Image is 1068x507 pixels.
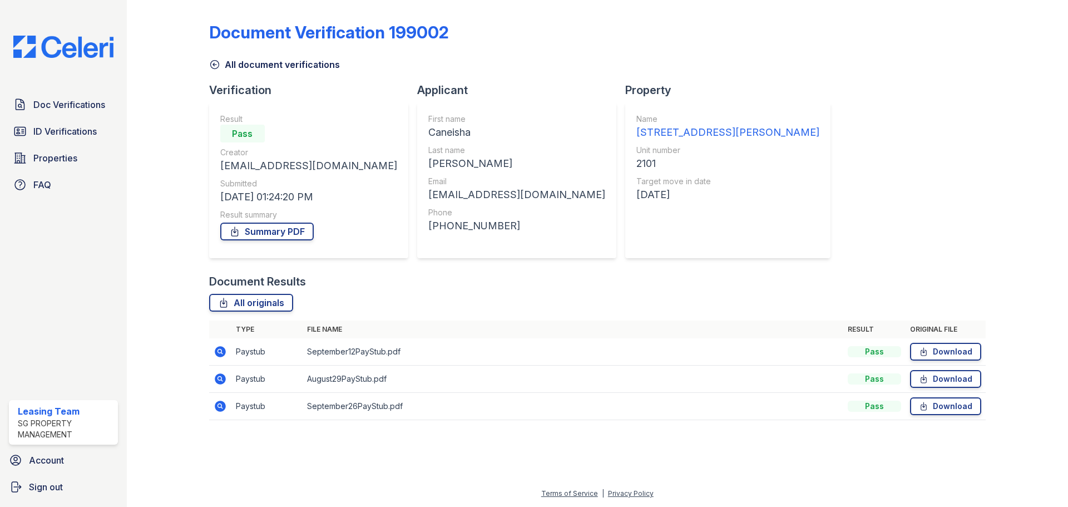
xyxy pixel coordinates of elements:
div: Email [428,176,605,187]
th: Result [843,321,906,338]
a: Sign out [4,476,122,498]
div: First name [428,114,605,125]
div: Verification [209,82,417,98]
div: [DATE] [636,187,819,203]
div: Name [636,114,819,125]
div: Target move in date [636,176,819,187]
div: [STREET_ADDRESS][PERSON_NAME] [636,125,819,140]
div: [EMAIL_ADDRESS][DOMAIN_NAME] [428,187,605,203]
span: Doc Verifications [33,98,105,111]
div: Result summary [220,209,397,220]
div: [EMAIL_ADDRESS][DOMAIN_NAME] [220,158,397,174]
td: September26PayStub.pdf [303,393,843,420]
div: Pass [848,346,901,357]
a: ID Verifications [9,120,118,142]
a: Name [STREET_ADDRESS][PERSON_NAME] [636,114,819,140]
th: File name [303,321,843,338]
div: Pass [848,401,901,412]
a: Doc Verifications [9,93,118,116]
a: Download [910,370,981,388]
a: Summary PDF [220,223,314,240]
a: Terms of Service [541,489,598,498]
a: Download [910,343,981,361]
td: Paystub [231,366,303,393]
div: [PERSON_NAME] [428,156,605,171]
img: CE_Logo_Blue-a8612792a0a2168367f1c8372b55b34899dd931a85d93a1a3d3e32e68fde9ad4.png [4,36,122,58]
span: FAQ [33,178,51,191]
div: Leasing Team [18,405,113,418]
div: [PHONE_NUMBER] [428,218,605,234]
div: [DATE] 01:24:20 PM [220,189,397,205]
div: Property [625,82,839,98]
a: All originals [209,294,293,312]
td: September12PayStub.pdf [303,338,843,366]
span: Sign out [29,480,63,494]
div: Unit number [636,145,819,156]
div: Creator [220,147,397,158]
span: ID Verifications [33,125,97,138]
a: Download [910,397,981,415]
td: August29PayStub.pdf [303,366,843,393]
div: | [602,489,604,498]
div: Result [220,114,397,125]
a: FAQ [9,174,118,196]
span: Properties [33,151,77,165]
div: Document Results [209,274,306,289]
div: Phone [428,207,605,218]
a: Properties [9,147,118,169]
div: Last name [428,145,605,156]
div: Pass [848,373,901,385]
td: Paystub [231,393,303,420]
th: Type [231,321,303,338]
div: Pass [220,125,265,142]
div: Document Verification 199002 [209,22,449,42]
div: Submitted [220,178,397,189]
td: Paystub [231,338,303,366]
span: Account [29,454,64,467]
a: Privacy Policy [608,489,654,498]
div: Applicant [417,82,625,98]
div: Caneisha [428,125,605,140]
a: All document verifications [209,58,340,71]
th: Original file [906,321,986,338]
div: SG Property Management [18,418,113,440]
a: Account [4,449,122,471]
div: 2101 [636,156,819,171]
